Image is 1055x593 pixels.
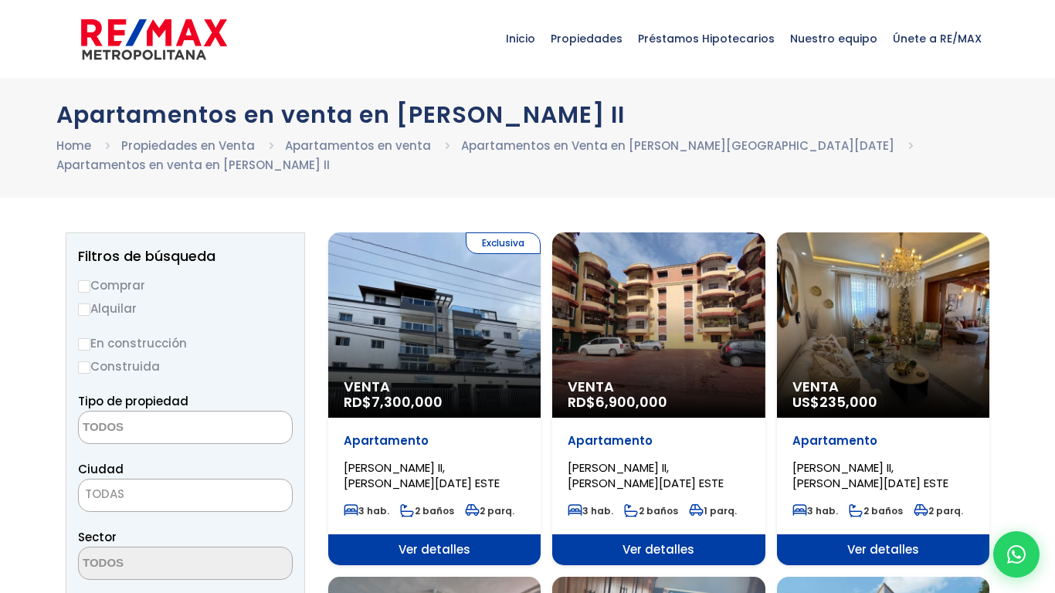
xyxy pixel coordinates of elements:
span: 235,000 [819,392,877,412]
span: Venta [568,379,749,395]
span: Ciudad [78,461,124,477]
span: TODAS [78,479,293,512]
span: Tipo de propiedad [78,393,188,409]
h1: Apartamentos en venta en [PERSON_NAME] II [56,101,999,128]
a: Apartamentos en venta [285,137,431,154]
span: Venta [792,379,974,395]
span: 2 parq. [914,504,963,517]
input: Construida [78,361,90,374]
span: Exclusiva [466,232,541,254]
span: Únete a RE/MAX [885,15,989,62]
span: 2 baños [624,504,678,517]
span: 2 baños [849,504,903,517]
span: [PERSON_NAME] II, [PERSON_NAME][DATE] ESTE [792,459,948,491]
a: Exclusiva Venta RD$7,300,000 Apartamento [PERSON_NAME] II, [PERSON_NAME][DATE] ESTE 3 hab. 2 baño... [328,232,541,565]
input: Alquilar [78,303,90,316]
span: Ver detalles [552,534,765,565]
a: Apartamentos en Venta en [PERSON_NAME][GEOGRAPHIC_DATA][DATE] [461,137,894,154]
label: Comprar [78,276,293,295]
span: 3 hab. [568,504,613,517]
label: En construcción [78,334,293,353]
h2: Filtros de búsqueda [78,249,293,264]
li: Apartamentos en venta en [PERSON_NAME] II [56,155,330,175]
textarea: Search [79,412,229,445]
span: Ver detalles [777,534,989,565]
span: TODAS [85,486,124,502]
span: Venta [344,379,525,395]
span: 2 baños [400,504,454,517]
span: [PERSON_NAME] II, [PERSON_NAME][DATE] ESTE [344,459,500,491]
a: Venta RD$6,900,000 Apartamento [PERSON_NAME] II, [PERSON_NAME][DATE] ESTE 3 hab. 2 baños 1 parq. ... [552,232,765,565]
span: Nuestro equipo [782,15,885,62]
p: Apartamento [344,433,525,449]
span: TODAS [79,483,292,505]
span: 1 parq. [689,504,737,517]
a: Home [56,137,91,154]
a: Venta US$235,000 Apartamento [PERSON_NAME] II, [PERSON_NAME][DATE] ESTE 3 hab. 2 baños 2 parq. Ve... [777,232,989,565]
span: 7,300,000 [371,392,443,412]
span: Ver detalles [328,534,541,565]
span: 3 hab. [344,504,389,517]
span: RD$ [568,392,667,412]
input: En construcción [78,338,90,351]
span: 3 hab. [792,504,838,517]
p: Apartamento [792,433,974,449]
a: Propiedades en Venta [121,137,255,154]
label: Alquilar [78,299,293,318]
span: 6,900,000 [595,392,667,412]
span: Propiedades [543,15,630,62]
label: Construida [78,357,293,376]
span: Inicio [498,15,543,62]
span: [PERSON_NAME] II, [PERSON_NAME][DATE] ESTE [568,459,724,491]
span: 2 parq. [465,504,514,517]
span: RD$ [344,392,443,412]
textarea: Search [79,547,229,581]
span: Sector [78,529,117,545]
span: Préstamos Hipotecarios [630,15,782,62]
input: Comprar [78,280,90,293]
span: US$ [792,392,877,412]
img: remax-metropolitana-logo [81,16,227,63]
p: Apartamento [568,433,749,449]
